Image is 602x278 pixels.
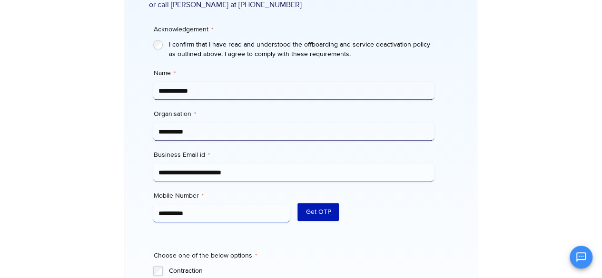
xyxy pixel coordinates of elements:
[168,40,434,59] label: I confirm that I have read and understood the offboarding and service deactivation policy as outl...
[153,150,434,160] label: Business Email id
[153,191,290,201] label: Mobile Number
[297,203,339,221] button: Get OTP
[570,246,592,268] button: Open chat
[153,68,434,78] label: Name
[168,266,434,276] label: Contraction
[153,109,434,119] label: Organisation
[153,251,257,260] legend: Choose one of the below options
[153,25,213,34] legend: Acknowledgement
